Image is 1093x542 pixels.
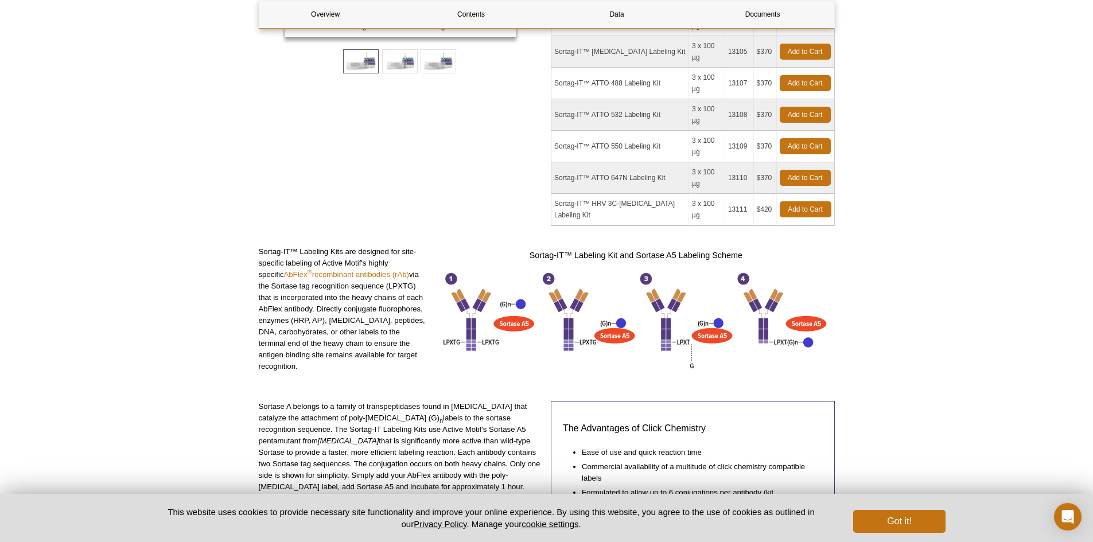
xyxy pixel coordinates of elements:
[725,194,754,225] td: 13111
[259,401,543,527] p: Sortase A belongs to a family of transpeptidases found in [MEDICAL_DATA] that catalyze the attach...
[551,68,689,99] td: Sortag-IT™ ATTO 488 Labeling Kit
[725,36,754,68] td: 13105
[754,131,777,162] td: $370
[689,99,725,131] td: 3 x 100 µg
[551,162,689,194] td: Sortag-IT™ ATTO 647N Labeling Kit
[780,170,831,186] a: Add to Cart
[689,68,725,99] td: 3 x 100 µg
[780,75,831,91] a: Add to Cart
[754,99,777,131] td: $370
[318,436,379,445] em: [MEDICAL_DATA]
[551,36,689,68] td: Sortag-IT™ [MEDICAL_DATA] Labeling Kit
[582,458,811,484] li: Commercial availability of a multitude of click chemistry compatible labels
[754,162,777,194] td: $370
[780,138,831,154] a: Add to Cart
[582,484,811,510] li: Formulated to allow up to 6 conjugations per antibody (kit dependent)
[437,248,834,262] h3: Sortag-IT™ Labeling Kit and Sortase A5 Labeling Scheme
[563,422,823,435] h3: The Advantages of Click Chemistry
[754,68,777,99] td: $370
[308,268,312,275] sup: ®
[437,268,834,375] img: The Sortag-IT™ Labeling Kit for AbFlex recombinant antibodies
[551,194,689,225] td: Sortag-IT™ HRV 3C-[MEDICAL_DATA] Labeling Kit
[780,201,831,217] a: Add to Cart
[551,99,689,131] td: Sortag-IT™ ATTO 532 Labeling Kit
[780,107,831,123] a: Add to Cart
[439,417,443,424] sub: n
[780,44,831,60] a: Add to Cart
[689,194,725,225] td: 3 x 100 µg
[725,99,754,131] td: 13108
[689,36,725,68] td: 3 x 100 µg
[725,162,754,194] td: 13110
[551,131,689,162] td: Sortag-IT™ ATTO 550 Labeling Kit
[414,519,466,529] a: Privacy Policy
[725,68,754,99] td: 13107
[1054,503,1082,531] div: Open Intercom Messenger
[689,162,725,194] td: 3 x 100 µg
[754,36,777,68] td: $370
[259,246,429,372] p: Sortag-IT™ Labeling Kits are designed for site-specific labeling of Active Motif's highly specifi...
[259,1,392,28] a: Overview
[582,444,811,458] li: Ease of use and quick reaction time
[551,1,683,28] a: Data
[405,1,538,28] a: Contents
[148,506,835,530] p: This website uses cookies to provide necessary site functionality and improve your online experie...
[853,510,945,533] button: Got it!
[283,270,409,279] a: AbFlex®recombinant antibodies (rAb)
[522,519,578,529] button: cookie settings
[689,131,725,162] td: 3 x 100 µg
[754,194,777,225] td: $420
[725,131,754,162] td: 13109
[697,1,829,28] a: Documents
